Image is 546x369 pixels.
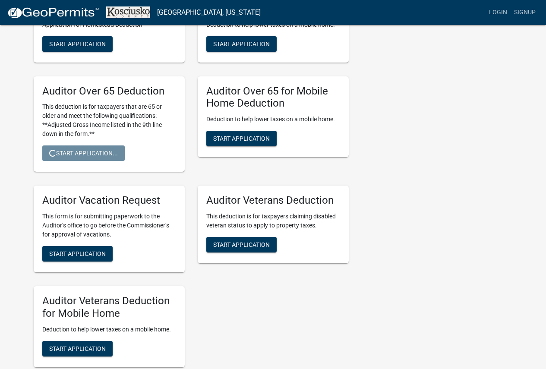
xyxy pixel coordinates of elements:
[213,241,270,248] span: Start Application
[49,250,106,257] span: Start Application
[206,131,277,146] button: Start Application
[49,345,106,352] span: Start Application
[213,40,270,47] span: Start Application
[206,194,340,207] h5: Auditor Veterans Deduction
[206,237,277,252] button: Start Application
[49,150,118,157] span: Start Application...
[206,36,277,52] button: Start Application
[42,212,176,239] p: This form is for submitting paperwork to the Auditor’s office to go before the Commissioner’s for...
[42,102,176,139] p: This deduction is for taxpayers that are 65 or older and meet the following qualifications: **Adj...
[511,4,539,21] a: Signup
[42,325,176,334] p: Deduction to help lower taxes on a mobile home.
[486,4,511,21] a: Login
[42,145,125,161] button: Start Application...
[42,85,176,98] h5: Auditor Over 65 Deduction
[106,6,150,18] img: Kosciusko County, Indiana
[213,135,270,142] span: Start Application
[42,36,113,52] button: Start Application
[206,212,340,230] p: This deduction is for taxpayers claiming disabled veteran status to apply to property taxes.
[42,341,113,356] button: Start Application
[49,40,106,47] span: Start Application
[206,115,340,124] p: Deduction to help lower taxes on a mobile home.
[157,5,261,20] a: [GEOGRAPHIC_DATA], [US_STATE]
[206,85,340,110] h5: Auditor Over 65 for Mobile Home Deduction
[42,246,113,262] button: Start Application
[42,295,176,320] h5: Auditor Veterans Deduction for Mobile Home
[42,194,176,207] h5: Auditor Vacation Request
